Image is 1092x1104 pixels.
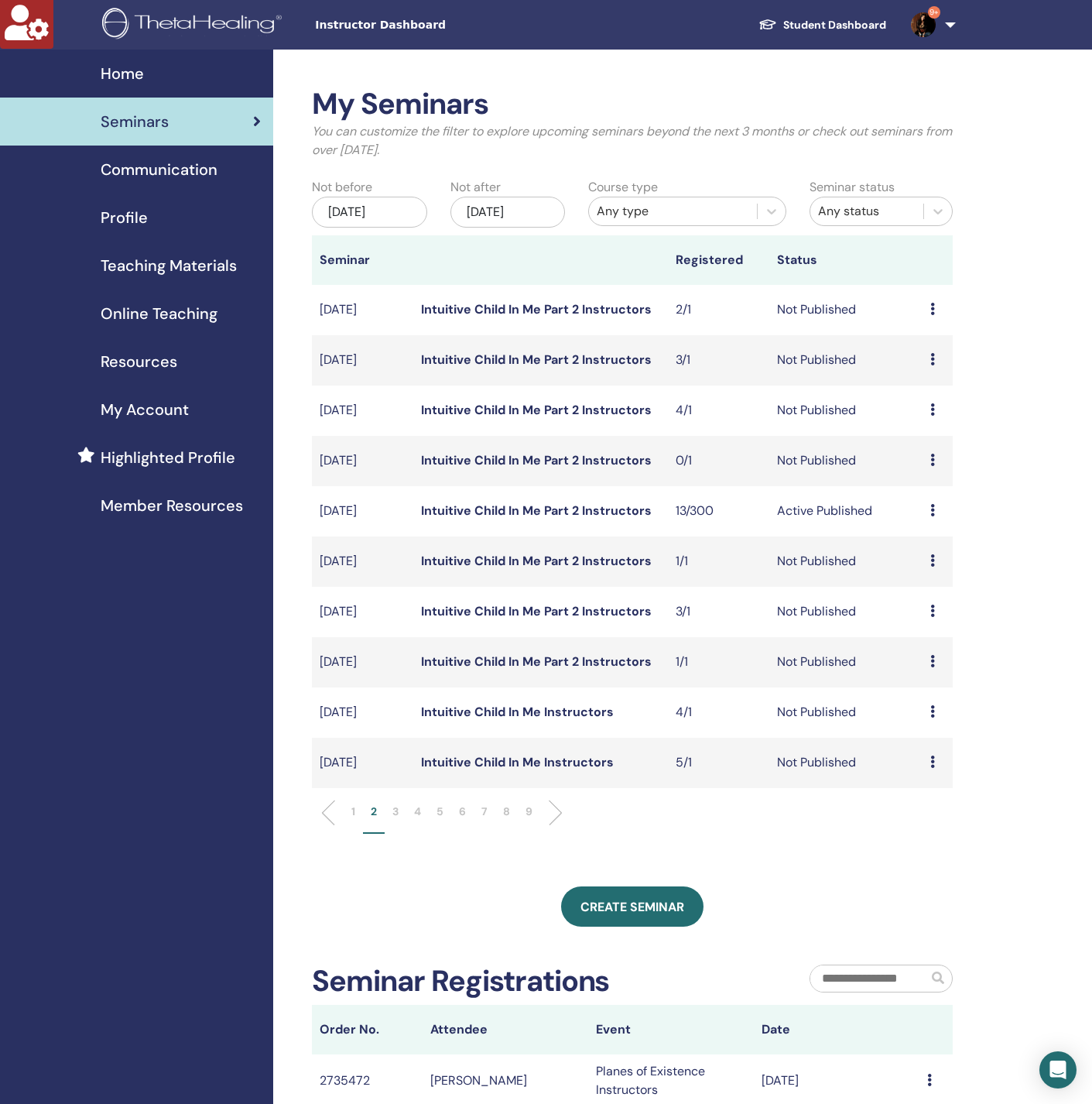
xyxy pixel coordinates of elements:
[421,553,652,569] a: Intuitive Child In Me Part 2 Instructors
[450,197,566,228] div: [DATE]
[668,335,769,386] td: 3/1
[101,302,217,325] span: Online Teaching
[312,637,413,687] td: [DATE]
[769,637,922,687] td: Not Published
[101,62,144,85] span: Home
[312,122,953,159] p: You can customize the filter to explore upcoming seminars beyond the next 3 months or check out s...
[312,87,953,122] h2: My Seminars
[561,886,703,927] a: Create seminar
[769,285,922,335] td: Not Published
[668,637,769,687] td: 1/1
[459,804,466,820] p: 6
[421,502,652,519] a: Intuitive Child In Me Part 2 Instructors
[312,537,413,587] td: [DATE]
[312,964,610,999] h2: Seminar Registrations
[312,235,413,285] th: Seminar
[101,206,148,229] span: Profile
[769,436,922,486] td: Not Published
[754,1005,919,1054] th: Date
[101,158,217,181] span: Communication
[503,804,510,820] p: 8
[769,335,922,386] td: Not Published
[312,386,413,436] td: [DATE]
[580,899,684,915] span: Create seminar
[421,452,652,468] a: Intuitive Child In Me Part 2 Instructors
[312,687,413,738] td: [DATE]
[423,1005,588,1054] th: Attendee
[769,537,922,587] td: Not Published
[436,804,443,820] p: 5
[769,486,922,537] td: Active Published
[588,1005,754,1054] th: Event
[312,587,413,637] td: [DATE]
[392,804,399,820] p: 3
[668,486,769,537] td: 13/300
[421,653,652,670] a: Intuitive Child In Me Part 2 Instructors
[588,178,658,197] label: Course type
[769,738,922,788] td: Not Published
[312,738,413,788] td: [DATE]
[525,804,532,820] p: 9
[818,202,916,221] div: Any status
[101,446,235,469] span: Highlighted Profile
[746,11,899,39] a: Student Dashboard
[421,301,652,317] a: Intuitive Child In Me Part 2 Instructors
[315,17,547,33] span: Instructor Dashboard
[351,804,355,820] p: 1
[597,202,749,221] div: Any type
[769,687,922,738] td: Not Published
[668,738,769,788] td: 5/1
[1039,1051,1077,1089] div: Open Intercom Messenger
[668,587,769,637] td: 3/1
[758,18,777,31] img: graduation-cap-white.svg
[312,335,413,386] td: [DATE]
[769,386,922,436] td: Not Published
[668,687,769,738] td: 4/1
[668,285,769,335] td: 2/1
[421,402,652,418] a: Intuitive Child In Me Part 2 Instructors
[481,804,488,820] p: 7
[928,6,940,19] span: 9+
[312,1005,423,1054] th: Order No.
[101,494,243,517] span: Member Resources
[101,350,177,373] span: Resources
[421,351,652,368] a: Intuitive Child In Me Part 2 Instructors
[371,804,377,820] p: 2
[911,12,936,37] img: default.jpg
[312,486,413,537] td: [DATE]
[668,436,769,486] td: 0/1
[668,537,769,587] td: 1/1
[450,178,501,197] label: Not after
[810,178,895,197] label: Seminar status
[668,235,769,285] th: Registered
[421,603,652,619] a: Intuitive Child In Me Part 2 Instructors
[668,386,769,436] td: 4/1
[414,804,421,820] p: 4
[421,704,614,720] a: Intuitive Child In Me Instructors
[312,285,413,335] td: [DATE]
[769,587,922,637] td: Not Published
[101,254,237,277] span: Teaching Materials
[312,436,413,486] td: [DATE]
[312,197,427,228] div: [DATE]
[769,235,922,285] th: Status
[101,398,189,421] span: My Account
[101,110,169,133] span: Seminars
[102,8,287,43] img: logo.png
[421,754,614,770] a: Intuitive Child In Me Instructors
[312,178,372,197] label: Not before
